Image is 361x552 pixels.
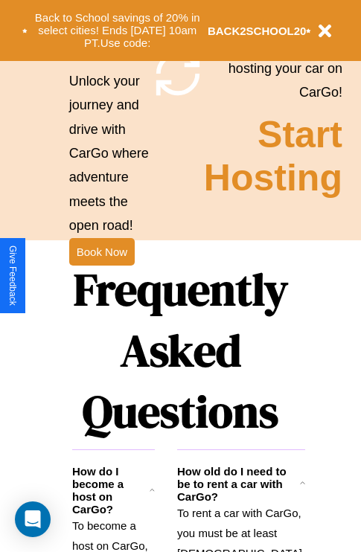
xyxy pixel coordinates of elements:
[69,69,152,238] p: Unlock your journey and drive with CarGo where adventure meets the open road!
[204,113,342,199] h2: Start Hosting
[7,245,18,306] div: Give Feedback
[28,7,208,54] button: Back to School savings of 20% in select cities! Ends [DATE] 10am PT.Use code:
[15,501,51,537] div: Open Intercom Messenger
[208,25,307,37] b: BACK2SCHOOL20
[69,238,135,266] button: Book Now
[72,251,289,449] h1: Frequently Asked Questions
[72,465,150,516] h3: How do I become a host on CarGo?
[177,465,299,503] h3: How old do I need to be to rent a car with CarGo?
